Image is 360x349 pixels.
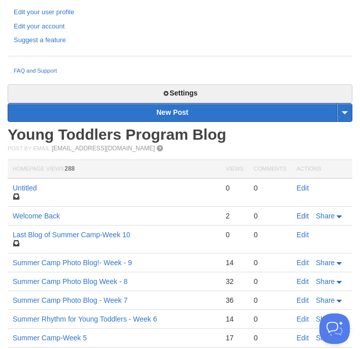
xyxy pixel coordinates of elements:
span: Share [316,334,335,342]
th: Views [220,160,248,178]
a: Summer Camp-Week 5 [13,334,87,342]
div: 0 [225,230,243,239]
a: Edit your user profile [14,7,346,18]
span: Share [316,277,335,285]
a: FAQ and Support [14,67,346,76]
span: 288 [64,165,75,172]
div: 32 [225,277,243,286]
a: Untitled [13,184,37,192]
a: New Post [8,104,352,121]
div: 36 [225,296,243,305]
a: Welcome Back [13,212,60,220]
div: 2 [225,211,243,220]
span: Share [316,259,335,267]
div: 0 [254,183,286,193]
a: Settings [8,84,352,103]
div: 0 [254,314,286,324]
th: Actions [291,160,352,178]
a: Last Blog of Summer Camp-Week 10 [13,231,130,239]
a: Summer Camp Photo Blog Week - 8 [13,277,127,285]
a: Edit [297,231,309,239]
a: Young Toddlers Program Blog [8,126,226,143]
a: Summer Rhythm for Young Toddlers - Week 6 [13,315,157,323]
div: 0 [254,296,286,305]
div: 0 [254,211,286,220]
div: 17 [225,333,243,342]
a: Suggest a feature [14,35,346,46]
span: Share [316,212,335,220]
a: Edit [297,184,309,192]
iframe: Help Scout Beacon - Open [319,313,350,344]
th: Homepage Views [8,160,220,178]
div: 0 [254,258,286,267]
div: 14 [225,314,243,324]
div: 0 [225,183,243,193]
a: Edit [297,315,309,323]
a: Summer Camp Photo Blog - Week 7 [13,296,127,304]
span: Post by Email [8,145,50,151]
span: Share [316,315,335,323]
div: 0 [254,277,286,286]
a: Edit your account [14,21,346,32]
div: 0 [254,230,286,239]
div: 14 [225,258,243,267]
th: Comments [249,160,291,178]
a: Edit [297,296,309,304]
a: [EMAIL_ADDRESS][DOMAIN_NAME] [52,145,155,152]
a: Edit [297,277,309,285]
a: Summer Camp Photo Blog!- Week - 9 [13,259,132,267]
div: 0 [254,333,286,342]
a: Edit [297,334,309,342]
a: Edit [297,212,309,220]
a: Edit [297,259,309,267]
span: Share [316,296,335,304]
